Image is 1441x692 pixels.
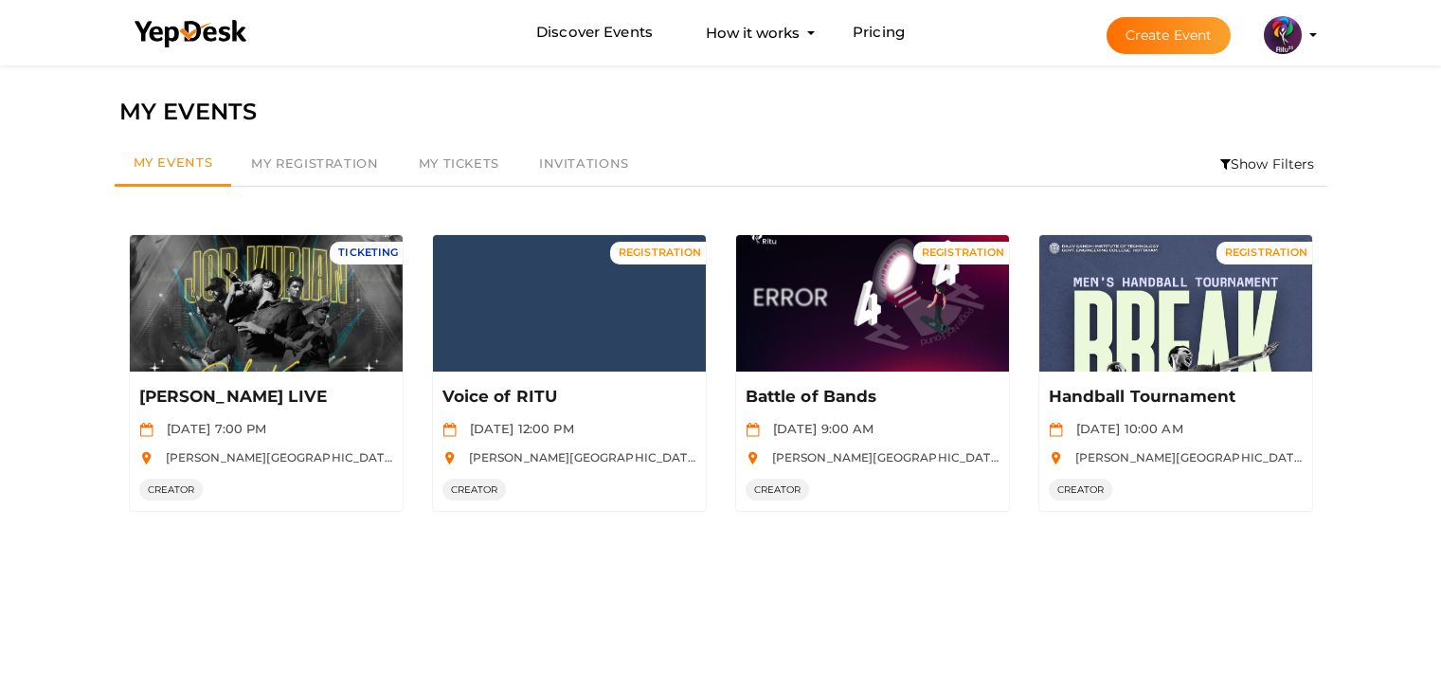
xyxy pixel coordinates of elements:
a: Pricing [853,15,905,50]
p: Voice of RITU [442,386,692,409]
span: [DATE] 10:00 AM [1067,421,1183,436]
a: My Tickets [399,142,519,186]
span: CREATOR [442,479,507,501]
span: [DATE] 12:00 PM [460,421,574,436]
img: calendar.svg [1049,423,1063,437]
p: Handball Tournament [1049,386,1298,409]
span: [PERSON_NAME][GEOGRAPHIC_DATA], [GEOGRAPHIC_DATA], [GEOGRAPHIC_DATA], [GEOGRAPHIC_DATA], [GEOGRAP... [156,450,942,464]
img: calendar.svg [139,423,153,437]
span: CREATOR [139,479,204,501]
img: calendar.svg [746,423,760,437]
img: location.svg [442,451,457,465]
a: My Registration [231,142,398,186]
a: Invitations [519,142,649,186]
span: Invitations [539,155,629,171]
img: location.svg [139,451,153,465]
a: Discover Events [536,15,653,50]
img: 5BK8ZL5P_small.png [1264,16,1302,54]
span: [DATE] 7:00 PM [157,421,267,436]
img: location.svg [1049,451,1063,465]
span: CREATOR [746,479,810,501]
p: Battle of Bands [746,386,995,409]
span: My Tickets [419,155,499,171]
span: [PERSON_NAME][GEOGRAPHIC_DATA], [GEOGRAPHIC_DATA], [GEOGRAPHIC_DATA], [GEOGRAPHIC_DATA], [GEOGRAP... [459,450,1245,464]
button: Create Event [1107,17,1232,54]
a: My Events [115,142,232,187]
span: My Registration [251,155,378,171]
p: [PERSON_NAME] LIVE [139,386,388,409]
span: [DATE] 9:00 AM [764,421,874,436]
li: Show Filters [1208,142,1327,186]
div: MY EVENTS [119,94,1323,130]
img: calendar.svg [442,423,457,437]
button: How it works [700,15,805,50]
img: location.svg [746,451,760,465]
span: My Events [134,155,213,170]
span: CREATOR [1049,479,1113,501]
